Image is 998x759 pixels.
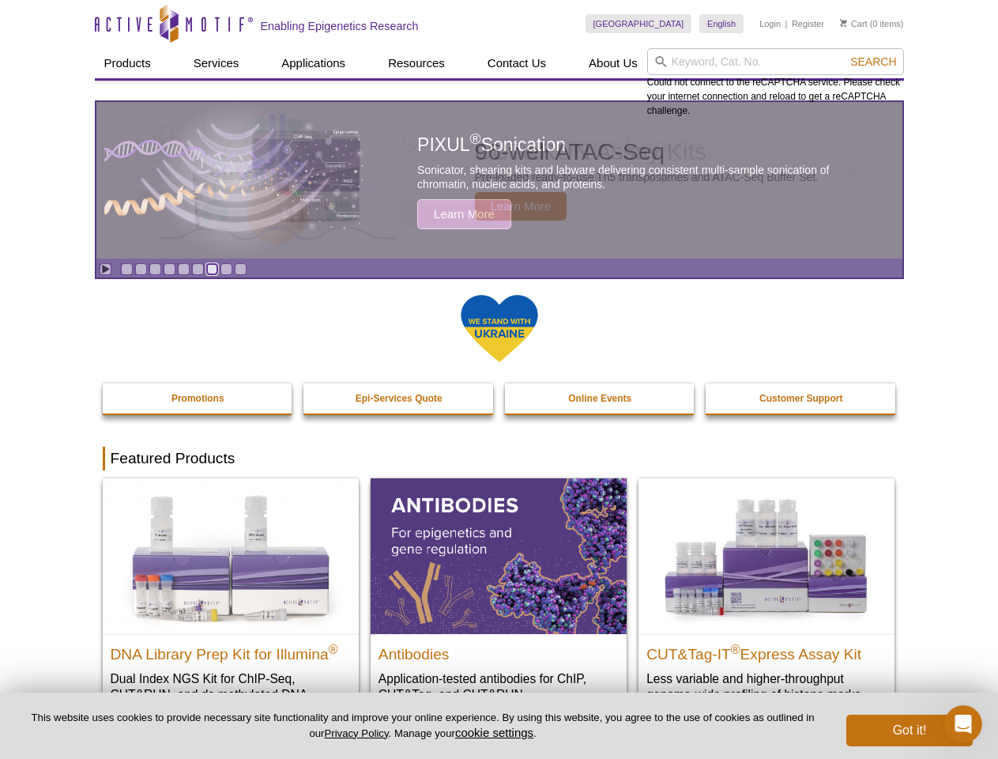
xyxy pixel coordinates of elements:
p: Dual Index NGS Kit for ChIP-Seq, CUT&RUN, and ds methylated DNA assays. [111,670,351,719]
a: Go to slide 8 [220,263,232,275]
div: Could not connect to the reCAPTCHA service. Please check your internet connection and reload to g... [647,48,904,118]
a: Privacy Policy [324,727,388,739]
a: DNA Library Prep Kit for Illumina DNA Library Prep Kit for Illumina® Dual Index NGS Kit for ChIP-... [103,478,359,734]
strong: Customer Support [759,393,842,404]
a: Epi-Services Quote [303,383,495,413]
a: All Antibodies Antibodies Application-tested antibodies for ChIP, CUT&Tag, and CUT&RUN. [371,478,627,718]
a: Go to slide 2 [135,263,147,275]
sup: ® [329,642,338,655]
strong: Promotions [171,393,224,404]
h2: CUT&Tag-IT Express Assay Kit [646,639,887,663]
a: CUT&Tag-IT® Express Assay Kit CUT&Tag-IT®Express Assay Kit Less variable and higher-throughput ge... [638,478,894,718]
a: Contact Us [478,48,555,78]
a: Go to slide 1 [121,263,133,275]
img: All Antibodies [371,478,627,633]
a: Go to slide 6 [192,263,204,275]
img: Your Cart [840,19,847,27]
span: Search [850,55,896,68]
a: Applications [272,48,355,78]
h2: Featured Products [103,447,896,470]
a: Go to slide 9 [235,263,247,275]
a: English [699,14,744,33]
button: Got it! [846,715,973,746]
h2: Antibodies [378,639,619,663]
a: Online Events [505,383,696,413]
a: Go to slide 5 [178,263,190,275]
a: Go to slide 3 [149,263,161,275]
p: Application-tested antibodies for ChIP, CUT&Tag, and CUT&RUN. [378,670,619,703]
img: CUT&Tag-IT® Express Assay Kit [638,478,894,633]
a: Promotions [103,383,294,413]
a: Toggle autoplay [100,263,111,275]
a: Services [184,48,249,78]
h2: Enabling Epigenetics Research [261,19,419,33]
img: DNA Library Prep Kit for Illumina [103,478,359,633]
a: [GEOGRAPHIC_DATA] [586,14,692,33]
a: Resources [378,48,454,78]
strong: Epi-Services Quote [356,393,443,404]
a: About Us [579,48,647,78]
li: | [785,14,788,33]
sup: ® [731,642,740,655]
a: Login [759,18,781,29]
h2: DNA Library Prep Kit for Illumina [111,639,351,663]
input: Keyword, Cat. No. [647,48,904,75]
a: Customer Support [706,383,897,413]
a: Go to slide 7 [206,263,218,275]
strong: Online Events [568,393,631,404]
img: We Stand With Ukraine [460,293,539,364]
a: Products [95,48,160,78]
a: Go to slide 4 [164,263,175,275]
p: This website uses cookies to provide necessary site functionality and improve your online experie... [25,711,820,741]
iframe: Intercom live chat [944,705,982,743]
li: (0 items) [840,14,904,33]
button: cookie settings [455,726,533,739]
p: Less variable and higher-throughput genome-wide profiling of histone marks​. [646,670,887,703]
a: Cart [840,18,868,29]
button: Search [845,55,901,69]
a: Register [792,18,824,29]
